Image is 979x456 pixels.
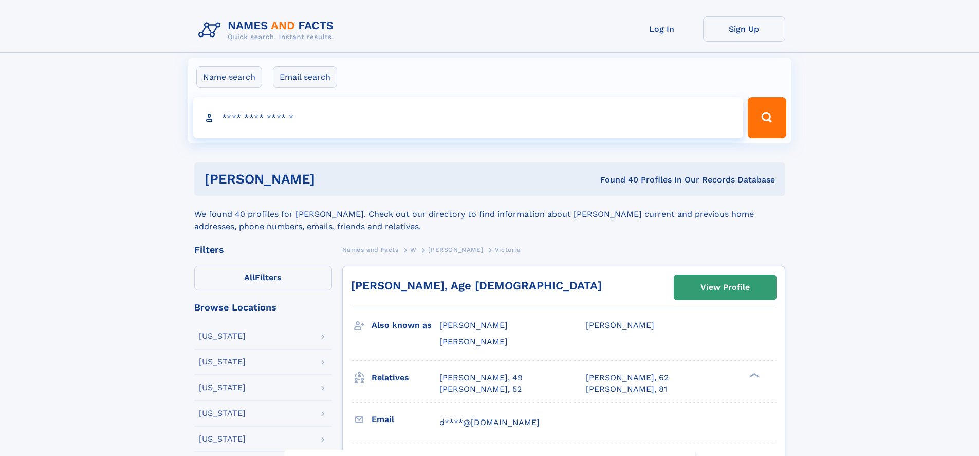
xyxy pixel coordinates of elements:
[199,384,246,392] div: [US_STATE]
[193,97,744,138] input: search input
[703,16,785,42] a: Sign Up
[199,435,246,443] div: [US_STATE]
[194,303,332,312] div: Browse Locations
[439,320,508,330] span: [PERSON_NAME]
[273,66,337,88] label: Email search
[199,358,246,366] div: [US_STATE]
[351,279,602,292] a: [PERSON_NAME], Age [DEMOGRAPHIC_DATA]
[196,66,262,88] label: Name search
[372,411,439,428] h3: Email
[199,409,246,417] div: [US_STATE]
[747,372,760,378] div: ❯
[700,276,750,299] div: View Profile
[410,243,417,256] a: W
[586,384,667,395] a: [PERSON_NAME], 81
[621,16,703,42] a: Log In
[748,97,786,138] button: Search Button
[194,245,332,254] div: Filters
[439,384,522,395] a: [PERSON_NAME], 52
[199,332,246,340] div: [US_STATE]
[674,275,776,300] a: View Profile
[495,246,521,253] span: Victoria
[586,320,654,330] span: [PERSON_NAME]
[194,196,785,233] div: We found 40 profiles for [PERSON_NAME]. Check out our directory to find information about [PERSON...
[372,369,439,387] h3: Relatives
[457,174,775,186] div: Found 40 Profiles In Our Records Database
[439,337,508,346] span: [PERSON_NAME]
[586,372,669,384] a: [PERSON_NAME], 62
[342,243,399,256] a: Names and Facts
[372,317,439,334] h3: Also known as
[428,246,483,253] span: [PERSON_NAME]
[439,372,523,384] a: [PERSON_NAME], 49
[194,16,342,44] img: Logo Names and Facts
[428,243,483,256] a: [PERSON_NAME]
[410,246,417,253] span: W
[194,266,332,290] label: Filters
[205,173,458,186] h1: [PERSON_NAME]
[244,272,255,282] span: All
